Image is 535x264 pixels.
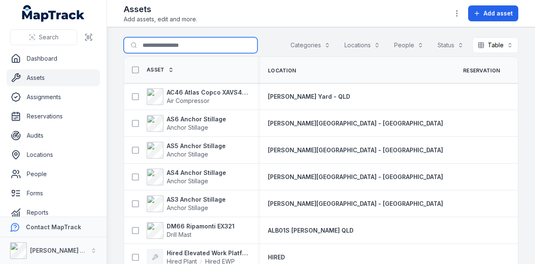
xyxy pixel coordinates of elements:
[39,33,59,41] span: Search
[167,124,208,131] span: Anchor Stillage
[389,37,429,53] button: People
[167,142,226,150] strong: AS5 Anchor Stillage
[268,226,354,235] a: ALB01S [PERSON_NAME] QLD
[7,146,100,163] a: Locations
[167,204,208,211] span: Anchor Stillage
[124,3,197,15] h2: Assets
[22,5,85,22] a: MapTrack
[147,195,226,212] a: AS3 Anchor StillageAnchor Stillage
[268,120,443,127] span: [PERSON_NAME][GEOGRAPHIC_DATA] - [GEOGRAPHIC_DATA]
[167,97,209,104] span: Air Compressor
[285,37,336,53] button: Categories
[268,173,443,180] span: [PERSON_NAME][GEOGRAPHIC_DATA] - [GEOGRAPHIC_DATA]
[7,89,100,105] a: Assignments
[268,67,296,74] span: Location
[268,146,443,154] span: [PERSON_NAME][GEOGRAPHIC_DATA] - [GEOGRAPHIC_DATA]
[268,200,443,208] a: [PERSON_NAME][GEOGRAPHIC_DATA] - [GEOGRAPHIC_DATA]
[30,247,99,254] strong: [PERSON_NAME] Group
[7,166,100,182] a: People
[167,231,191,238] span: Drill Mast
[7,204,100,221] a: Reports
[147,67,165,73] span: Asset
[432,37,469,53] button: Status
[167,151,208,158] span: Anchor Stillage
[7,69,100,86] a: Assets
[268,173,443,181] a: [PERSON_NAME][GEOGRAPHIC_DATA] - [GEOGRAPHIC_DATA]
[147,88,248,105] a: AC46 Atlas Copco XAVS450Air Compressor
[468,5,518,21] button: Add asset
[268,93,350,100] span: [PERSON_NAME] Yard - QLD
[167,177,208,185] span: Anchor Stillage
[268,92,350,101] a: [PERSON_NAME] Yard - QLD
[268,253,285,261] a: HIRED
[7,50,100,67] a: Dashboard
[484,9,513,18] span: Add asset
[124,15,197,23] span: Add assets, edit and more.
[167,222,234,231] strong: DM66 Ripamonti EX321
[147,169,226,185] a: AS4 Anchor StillageAnchor Stillage
[167,169,226,177] strong: AS4 Anchor Stillage
[472,37,518,53] button: Table
[268,119,443,128] a: [PERSON_NAME][GEOGRAPHIC_DATA] - [GEOGRAPHIC_DATA]
[268,146,443,154] a: [PERSON_NAME][GEOGRAPHIC_DATA] - [GEOGRAPHIC_DATA]
[339,37,385,53] button: Locations
[147,142,226,159] a: AS5 Anchor StillageAnchor Stillage
[10,29,77,45] button: Search
[7,127,100,144] a: Audits
[147,115,226,132] a: AS6 Anchor StillageAnchor Stillage
[167,195,226,204] strong: AS3 Anchor Stillage
[167,115,226,123] strong: AS6 Anchor Stillage
[167,249,248,257] strong: Hired Elevated Work Platform
[26,223,81,231] strong: Contact MapTrack
[268,200,443,207] span: [PERSON_NAME][GEOGRAPHIC_DATA] - [GEOGRAPHIC_DATA]
[7,108,100,125] a: Reservations
[147,67,174,73] a: Asset
[147,222,234,239] a: DM66 Ripamonti EX321Drill Mast
[268,254,285,261] span: HIRED
[167,88,248,97] strong: AC46 Atlas Copco XAVS450
[463,67,500,74] span: Reservation
[7,185,100,202] a: Forms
